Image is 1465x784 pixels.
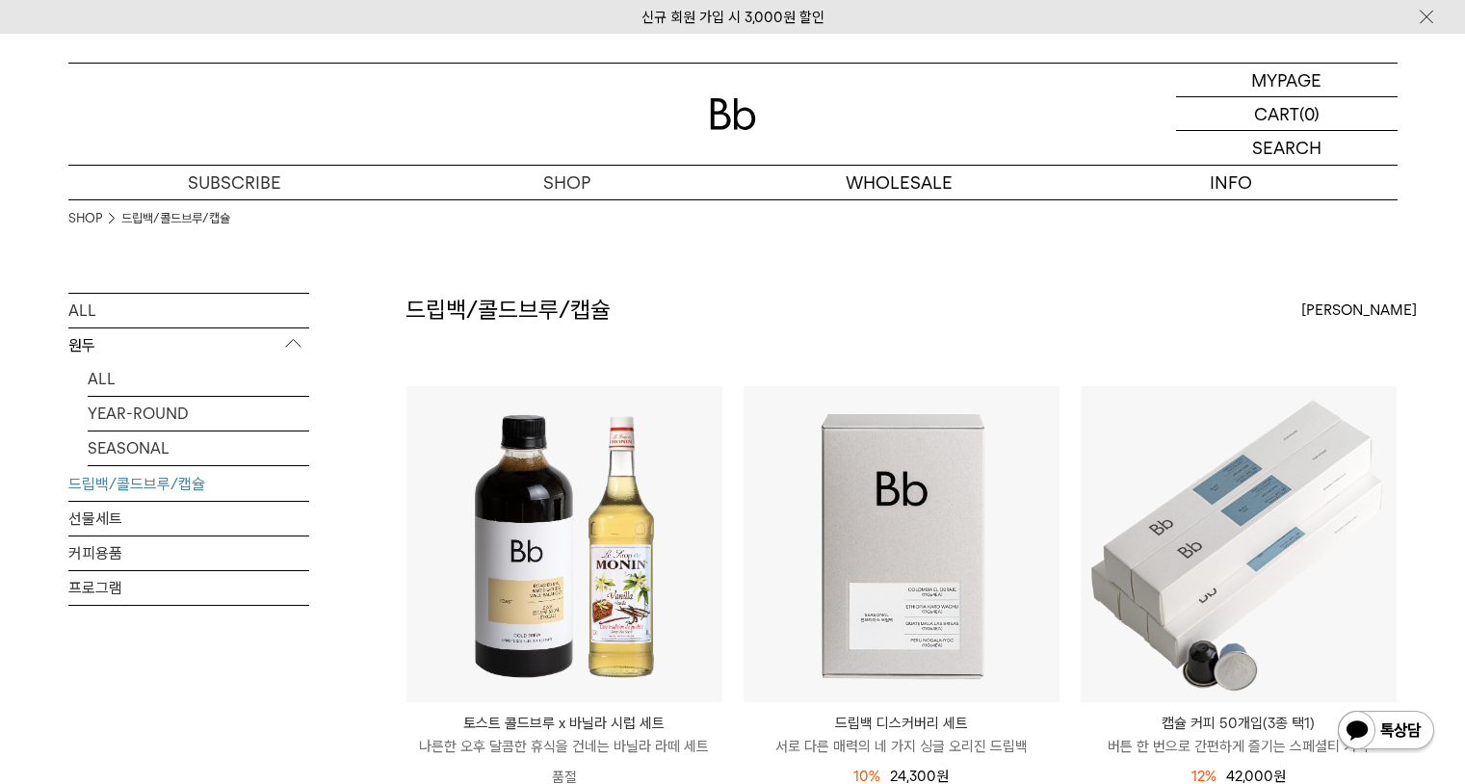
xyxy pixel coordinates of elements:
p: 버튼 한 번으로 간편하게 즐기는 스페셜티 커피 [1081,735,1397,758]
img: 카카오톡 채널 1:1 채팅 버튼 [1336,709,1436,755]
p: MYPAGE [1251,64,1321,96]
a: 프로그램 [68,571,309,605]
a: 커피용품 [68,536,309,570]
a: 드립백/콜드브루/캡슐 [121,209,230,228]
p: INFO [1065,166,1398,199]
a: 캡슐 커피 50개입(3종 택1) 버튼 한 번으로 간편하게 즐기는 스페셜티 커피 [1081,712,1397,758]
img: 토스트 콜드브루 x 바닐라 시럽 세트 [406,386,722,702]
a: ALL [68,294,309,327]
p: WHOLESALE [733,166,1065,199]
a: 신규 회원 가입 시 3,000원 할인 [641,9,824,26]
span: [PERSON_NAME] [1301,299,1417,322]
img: 드립백 디스커버리 세트 [744,386,1060,702]
p: 토스트 콜드브루 x 바닐라 시럽 세트 [406,712,722,735]
a: CART (0) [1176,97,1398,131]
a: SEASONAL [88,431,309,465]
p: 원두 [68,328,309,363]
p: 나른한 오후 달콤한 휴식을 건네는 바닐라 라떼 세트 [406,735,722,758]
a: 드립백 디스커버리 세트 서로 다른 매력의 네 가지 싱글 오리진 드립백 [744,712,1060,758]
a: SHOP [401,166,733,199]
img: 로고 [710,98,756,130]
p: CART [1254,97,1299,130]
h2: 드립백/콜드브루/캡슐 [405,294,611,327]
a: SUBSCRIBE [68,166,401,199]
a: SHOP [68,209,102,228]
p: 서로 다른 매력의 네 가지 싱글 오리진 드립백 [744,735,1060,758]
a: 드립백/콜드브루/캡슐 [68,467,309,501]
p: SEARCH [1252,131,1321,165]
p: 캡슐 커피 50개입(3종 택1) [1081,712,1397,735]
p: 드립백 디스커버리 세트 [744,712,1060,735]
a: MYPAGE [1176,64,1398,97]
img: 캡슐 커피 50개입(3종 택1) [1081,386,1397,702]
a: 선물세트 [68,502,309,536]
p: (0) [1299,97,1320,130]
a: 토스트 콜드브루 x 바닐라 시럽 세트 나른한 오후 달콤한 휴식을 건네는 바닐라 라떼 세트 [406,712,722,758]
a: ALL [88,362,309,396]
a: YEAR-ROUND [88,397,309,431]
